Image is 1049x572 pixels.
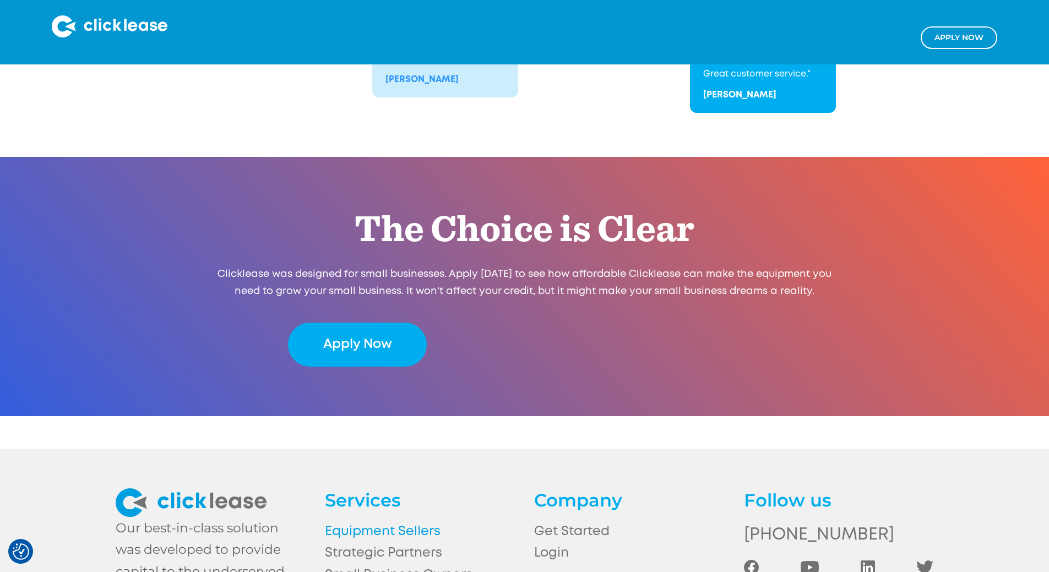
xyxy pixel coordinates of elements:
[744,521,933,549] a: [PHONE_NUMBER]
[116,488,267,517] img: clickease logo
[534,542,724,564] a: Login
[52,15,167,37] img: Clicklease logo
[13,543,29,560] button: Consent Preferences
[703,91,776,99] a: [PERSON_NAME]
[325,542,514,564] a: Strategic Partners
[534,521,724,542] a: Get Started
[288,205,760,255] h2: The Choice is Clear
[744,488,933,512] h4: Follow us
[325,521,514,542] a: Equipment Sellers
[534,488,724,512] h4: Company
[385,75,459,84] strong: [PERSON_NAME]
[209,266,840,301] p: Clicklease was designed for small businesses. Apply [DATE] to see how affordable Clicklease can m...
[13,543,29,560] img: Revisit consent button
[921,26,997,49] a: Apply NOw
[325,488,514,512] h4: Services
[288,323,426,367] a: Apply Now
